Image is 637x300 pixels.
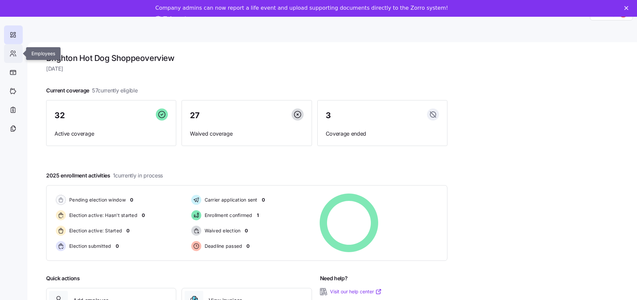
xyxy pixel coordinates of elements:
span: 0 [116,243,119,249]
span: 0 [245,227,248,234]
span: 1 [257,212,259,219]
span: 0 [142,212,145,219]
span: 2025 enrollment activities [46,171,163,180]
span: 57 currently eligible [92,86,138,95]
span: 3 [326,111,331,120]
span: 0 [246,243,249,249]
span: 32 [55,111,65,120]
span: Enrollment confirmed [203,212,252,219]
span: 1 currently in process [113,171,163,180]
span: Election submitted [67,243,111,249]
span: 0 [126,227,129,234]
span: Current coverage [46,86,138,95]
span: 27 [190,111,199,120]
span: Election active: Started [67,227,122,234]
span: Deadline passed [203,243,242,249]
a: Visit our help center [330,288,382,295]
span: 0 [130,197,133,203]
span: Waived election [203,227,241,234]
span: [DATE] [46,65,447,73]
span: Waived coverage [190,130,303,138]
span: Pending election window [67,197,126,203]
span: Carrier application sent [203,197,257,203]
span: Coverage ended [326,130,439,138]
h1: Brighton Hot Dog Shoppe overview [46,53,447,63]
div: Close [624,6,631,10]
span: Quick actions [46,274,80,283]
a: Take a tour [155,15,197,23]
span: Need help? [320,274,348,283]
span: 0 [262,197,265,203]
div: Company admins can now report a life event and upload supporting documents directly to the Zorro ... [155,5,448,11]
span: Election active: Hasn't started [67,212,137,219]
span: Active coverage [55,130,168,138]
